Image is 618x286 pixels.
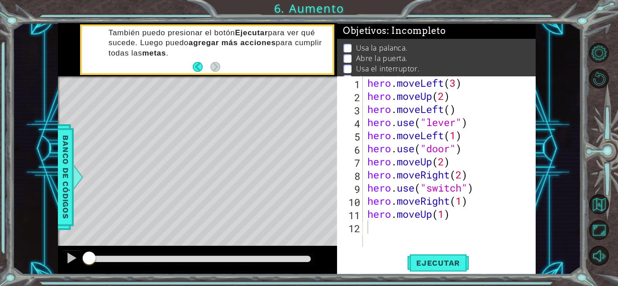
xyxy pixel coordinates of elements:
[356,43,408,53] p: Usa la palanca.
[62,250,81,268] button: Ctrl + P: Pause
[589,246,609,266] button: Sonido apagado
[339,91,363,104] div: 2
[193,62,210,72] button: Back
[235,28,268,37] strong: Ejecutar
[339,143,363,156] div: 6
[589,43,609,63] button: Opciones de nivel
[356,53,408,63] p: Abre la puerta.
[339,209,363,222] div: 11
[58,130,73,224] span: Banco de códigos
[339,169,363,183] div: 8
[109,28,326,58] p: También puedo presionar el botón para ver qué sucede. Luego puedo para cumplir todas las .
[343,25,446,37] span: Objetivos
[590,192,618,217] a: Volver al mapa
[589,69,609,89] button: Reiniciar nivel
[339,78,363,91] div: 1
[339,104,363,117] div: 3
[356,64,419,74] p: Usa el interruptor.
[407,253,469,273] button: Shift+Enter: Ejecutar el código.
[356,74,412,84] p: Llega a la salida.
[142,49,166,57] strong: metas
[210,62,220,72] button: Next
[339,117,363,130] div: 4
[589,220,609,240] button: Maximizar navegador
[339,130,363,143] div: 5
[589,194,609,214] button: Volver al mapa
[387,25,446,36] span: : Incompleto
[339,196,363,209] div: 10
[339,222,363,235] div: 12
[339,156,363,169] div: 7
[407,258,469,267] span: Ejecutar
[339,183,363,196] div: 9
[189,38,276,47] strong: agregar más acciones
